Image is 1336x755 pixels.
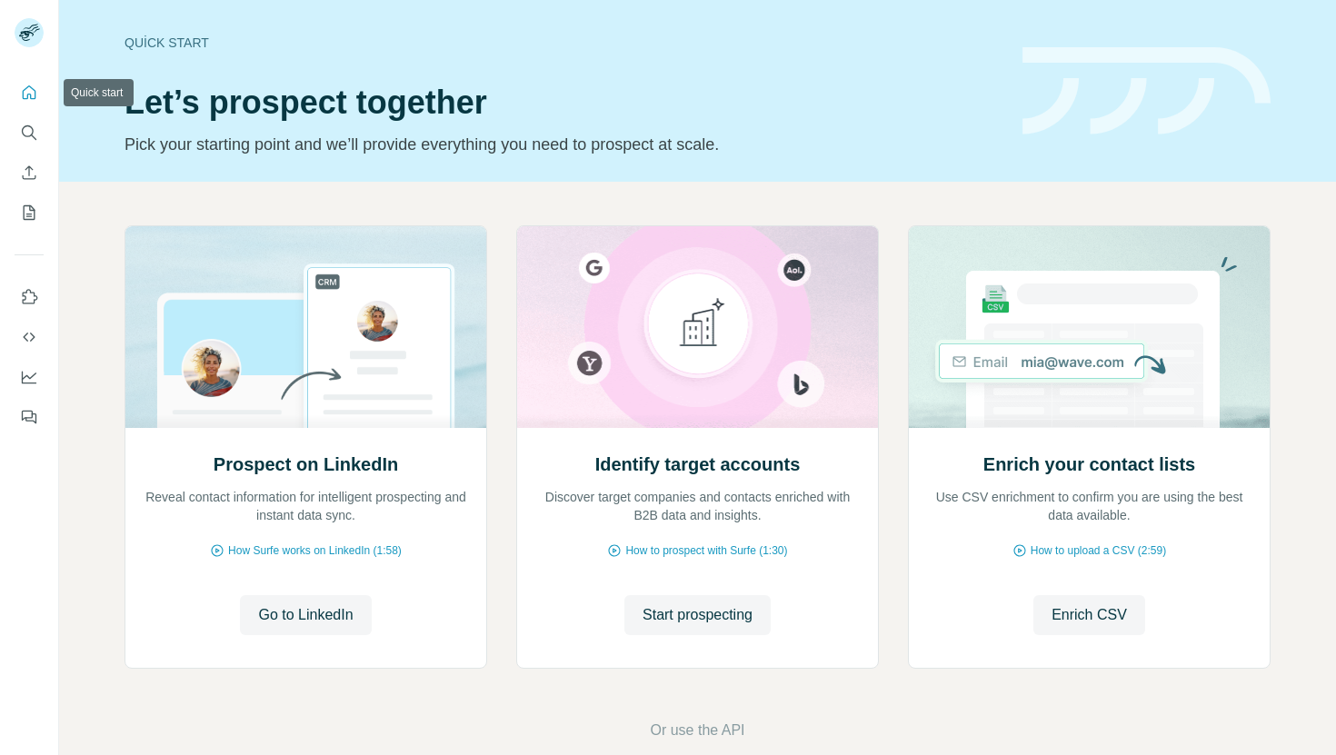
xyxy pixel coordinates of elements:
p: Pick your starting point and we’ll provide everything you need to prospect at scale. [125,132,1001,157]
button: Enrich CSV [1033,595,1145,635]
span: How to upload a CSV (2:59) [1031,542,1166,559]
h2: Prospect on LinkedIn [214,452,398,477]
span: Start prospecting [643,604,753,626]
img: banner [1022,47,1271,135]
span: Enrich CSV [1052,604,1127,626]
h2: Enrich your contact lists [983,452,1195,477]
span: How Surfe works on LinkedIn (1:58) [228,542,402,559]
button: Go to LinkedIn [240,595,371,635]
button: Enrich CSV [15,156,44,189]
button: Or use the API [650,720,744,741]
button: Feedback [15,401,44,433]
h1: Let’s prospect together [125,84,1001,121]
button: Quick start [15,76,44,109]
img: Identify target accounts [516,226,879,428]
p: Discover target companies and contacts enriched with B2B data and insights. [535,488,860,524]
p: Reveal contact information for intelligent prospecting and instant data sync. [144,488,468,524]
img: Enrich your contact lists [908,226,1271,428]
img: Prospect on LinkedIn [125,226,487,428]
span: How to prospect with Surfe (1:30) [625,542,787,559]
p: Use CSV enrichment to confirm you are using the best data available. [927,488,1251,524]
button: Use Surfe API [15,321,44,353]
button: Use Surfe on LinkedIn [15,281,44,313]
button: Dashboard [15,361,44,393]
h2: Identify target accounts [595,452,801,477]
button: Search [15,116,44,149]
div: Quick start [125,34,1001,52]
span: Go to LinkedIn [258,604,353,626]
button: Start prospecting [624,595,771,635]
button: My lists [15,196,44,229]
